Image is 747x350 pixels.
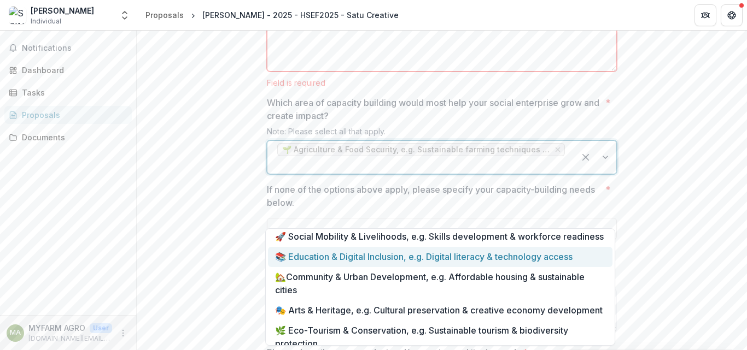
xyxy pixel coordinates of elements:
a: Documents [4,128,132,146]
a: Proposals [4,106,132,124]
div: Dashboard [22,64,123,76]
div: 🎭 Arts & Heritage, e.g. Cultural preservation & creative economy development [268,300,612,320]
button: Partners [695,4,716,26]
button: Notifications [4,39,132,57]
div: Tasks [22,87,123,98]
button: Open entity switcher [117,4,132,26]
div: Documents [22,132,123,143]
div: 🏡Community & Urban Development, e.g. Affordable housing & sustainable cities [268,267,612,300]
div: Clear selected options [577,149,594,166]
p: MYFARM AGRO [28,322,85,334]
button: Get Help [721,4,743,26]
div: 🚀 Social Mobility & Livelihoods, e.g. Skills development & workforce readiness [268,227,612,247]
p: [DOMAIN_NAME][EMAIL_ADDRESS][DOMAIN_NAME] [28,334,112,343]
div: Note: Please select all that apply. [267,127,617,140]
div: [PERSON_NAME] - 2025 - HSEF2025 - Satu Creative [202,9,399,21]
nav: breadcrumb [141,7,403,23]
div: MYFARM AGRO [10,329,21,336]
a: Dashboard [4,61,132,79]
div: 📚 Education & Digital Inclusion, e.g. Digital literacy & technology access [268,247,612,267]
span: 🌱 Agriculture & Food Security, e.g. Sustainable farming techniques & climate resilience [282,145,550,155]
span: Notifications [22,44,127,53]
p: If none of the options above apply, please specify your capacity-building needs below. [267,183,601,209]
a: Tasks [4,84,132,102]
button: More [116,327,130,340]
div: Field is required [267,78,617,87]
p: User [90,323,112,333]
p: Which area of capacity building would most help your social enterprise grow and create impact? [267,96,601,122]
span: Individual [31,16,61,26]
div: Proposals [22,109,123,121]
div: [PERSON_NAME] [31,5,94,16]
img: SRINATH ARUMUGAM [9,7,26,24]
div: Remove 🌱 Agriculture & Food Security, e.g. Sustainable farming techniques & climate resilience [553,144,562,155]
div: Proposals [145,9,184,21]
a: Proposals [141,7,188,23]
